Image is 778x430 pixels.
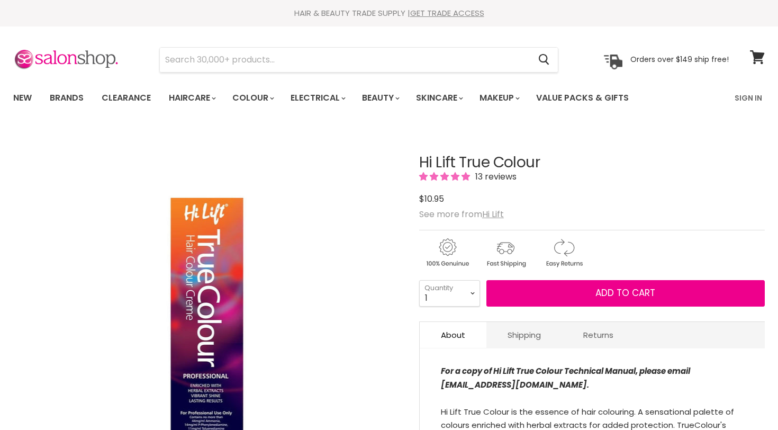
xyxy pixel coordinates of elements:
[419,280,480,307] select: Quantity
[472,87,526,109] a: Makeup
[528,87,637,109] a: Value Packs & Gifts
[94,87,159,109] a: Clearance
[224,87,281,109] a: Colour
[419,193,444,205] span: $10.95
[5,83,683,113] ul: Main menu
[530,48,558,72] button: Search
[5,87,40,109] a: New
[419,208,504,220] span: See more from
[486,322,562,348] a: Shipping
[595,286,655,299] span: Add to cart
[728,87,768,109] a: Sign In
[42,87,92,109] a: Brands
[441,365,690,390] strong: For a copy of Hi Lift True Colour Technical Manual, please email [EMAIL_ADDRESS][DOMAIN_NAME].
[159,47,558,73] form: Product
[419,171,472,183] span: 5.00 stars
[630,55,729,64] p: Orders over $149 ship free!
[482,208,504,220] a: Hi Lift
[536,237,592,269] img: returns.gif
[562,322,635,348] a: Returns
[486,280,765,307] button: Add to cart
[477,237,533,269] img: shipping.gif
[419,155,765,171] h1: Hi Lift True Colour
[354,87,406,109] a: Beauty
[160,48,530,72] input: Search
[161,87,222,109] a: Haircare
[283,87,352,109] a: Electrical
[410,7,484,19] a: GET TRADE ACCESS
[472,171,517,183] span: 13 reviews
[420,322,486,348] a: About
[419,237,475,269] img: genuine.gif
[408,87,469,109] a: Skincare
